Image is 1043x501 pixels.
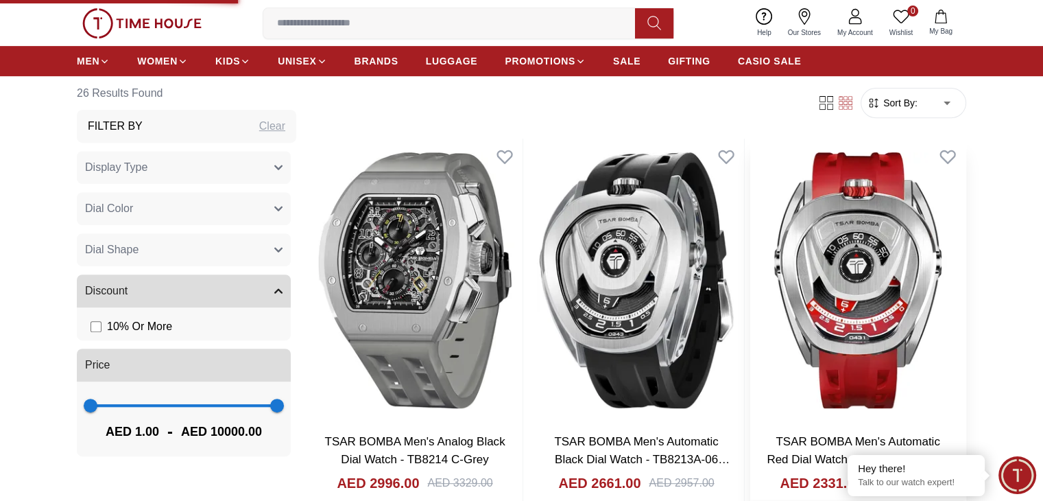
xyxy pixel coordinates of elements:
[355,54,398,68] span: BRANDS
[215,54,240,68] span: KIDS
[881,5,921,40] a: 0Wishlist
[668,49,710,73] a: GIFTING
[924,26,958,36] span: My Bag
[82,8,202,38] img: ...
[77,233,291,266] button: Dial Shape
[752,27,777,38] span: Help
[505,54,575,68] span: PROMOTIONS
[337,474,419,493] h4: AED 2996.00
[921,7,961,39] button: My Bag
[77,192,291,225] button: Dial Color
[107,318,172,335] span: 10 % Or More
[77,49,110,73] a: MEN
[91,321,101,332] input: 10% Or More
[77,349,291,382] button: Price
[782,27,826,38] span: Our Stores
[159,421,181,443] span: -
[832,27,878,38] span: My Account
[77,77,296,110] h6: 26 Results Found
[858,477,974,489] p: Talk to our watch expert!
[137,54,178,68] span: WOMEN
[278,54,316,68] span: UNISEX
[884,27,918,38] span: Wishlist
[613,54,640,68] span: SALE
[858,462,974,476] div: Hey there!
[137,49,188,73] a: WOMEN
[554,435,730,483] a: TSAR BOMBA Men's Automatic Black Dial Watch - TB8213A-06 SET
[355,49,398,73] a: BRANDS
[426,49,478,73] a: LUGGAGE
[880,96,918,110] span: Sort By:
[738,49,802,73] a: CASIO SALE
[85,283,128,299] span: Discount
[529,139,744,422] img: TSAR BOMBA Men's Automatic Black Dial Watch - TB8213A-06 SET
[998,456,1036,494] div: Chat Widget
[426,54,478,68] span: LUGGAGE
[750,139,966,422] img: TSAR BOMBA Men's Automatic Red Dial Watch - TB8213A-04 SET
[427,475,492,491] div: AED 3329.00
[907,5,918,16] span: 0
[85,357,110,373] span: Price
[324,435,505,466] a: TSAR BOMBA Men's Analog Black Dial Watch - TB8214 C-Grey
[85,200,133,217] span: Dial Color
[215,49,250,73] a: KIDS
[77,275,291,307] button: Discount
[106,422,159,441] span: AED 1.00
[505,49,586,73] a: PROMOTIONS
[780,474,862,493] h4: AED 2331.00
[77,54,99,68] span: MEN
[85,159,147,176] span: Display Type
[738,54,802,68] span: CASIO SALE
[780,5,829,40] a: Our Stores
[259,118,285,135] div: Clear
[181,422,262,441] span: AED 10000.00
[85,242,139,258] span: Dial Shape
[558,474,640,493] h4: AED 2661.00
[767,435,949,466] a: TSAR BOMBA Men's Automatic Red Dial Watch - TB8213A-04 SET
[307,139,523,422] img: TSAR BOMBA Men's Analog Black Dial Watch - TB8214 C-Grey
[278,49,326,73] a: UNISEX
[749,5,780,40] a: Help
[613,49,640,73] a: SALE
[88,118,143,135] h3: Filter By
[867,96,918,110] button: Sort By:
[649,475,714,491] div: AED 2957.00
[668,54,710,68] span: GIFTING
[77,151,291,184] button: Display Type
